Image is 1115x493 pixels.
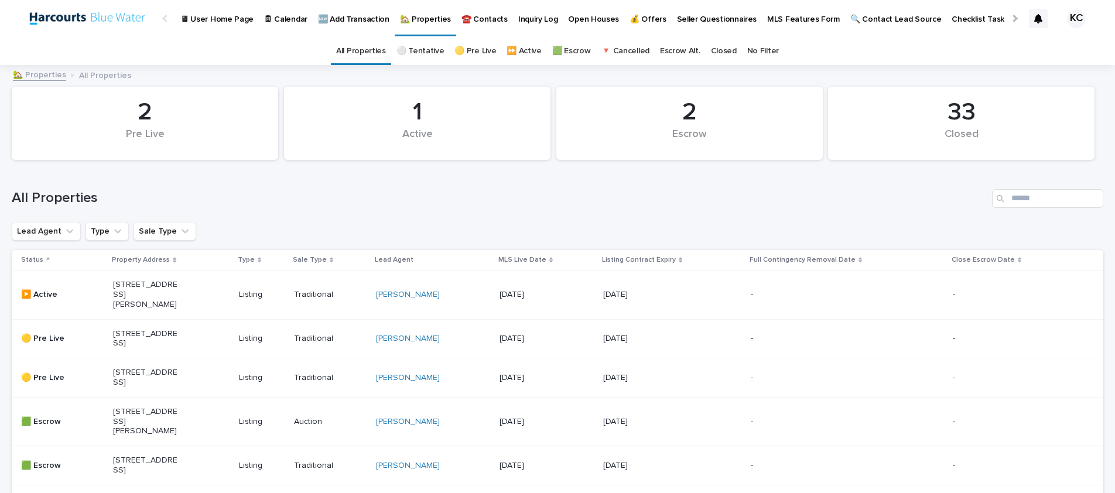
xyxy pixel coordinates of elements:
button: Lead Agent [12,222,81,241]
h1: All Properties [12,190,987,207]
p: Auction [294,417,359,427]
p: - [751,334,816,344]
p: 🟩 Escrow [21,461,86,471]
p: [DATE] [603,461,668,471]
tr: 🟩 Escrow[STREET_ADDRESS][PERSON_NAME]ListingAuction[PERSON_NAME] [DATE][DATE]-- [12,397,1103,446]
tr: 🟩 Escrow[STREET_ADDRESS]ListingTraditional[PERSON_NAME] [DATE][DATE]-- [12,446,1103,485]
p: 🟡 Pre Live [21,373,86,383]
div: Active [304,128,531,153]
p: Status [21,254,43,266]
p: [STREET_ADDRESS] [113,368,178,388]
p: Type [238,254,255,266]
tr: 🟡 Pre Live[STREET_ADDRESS]ListingTraditional[PERSON_NAME] [DATE][DATE]-- [12,358,1103,398]
p: Traditional [294,290,359,300]
div: 1 [304,98,531,127]
a: All Properties [336,37,386,65]
a: 🟡 Pre Live [454,37,496,65]
p: All Properties [79,68,131,81]
p: [DATE] [500,334,565,344]
p: [STREET_ADDRESS][PERSON_NAME] [113,280,178,309]
p: Listing Contract Expiry [602,254,676,266]
a: 🔻 Cancelled [601,37,649,65]
a: [PERSON_NAME] [376,461,440,471]
p: Listing [239,334,285,344]
a: Closed [711,37,737,65]
p: - [953,290,1018,300]
p: - [953,334,1018,344]
p: Listing [239,290,285,300]
tr: 🟡 Pre Live[STREET_ADDRESS]ListingTraditional[PERSON_NAME] [DATE][DATE]-- [12,319,1103,358]
a: 🟩 Escrow [552,37,591,65]
p: - [953,417,1018,427]
img: tNrfT9AQRbuT9UvJ4teX [23,7,151,30]
tr: ▶️ Active[STREET_ADDRESS][PERSON_NAME]ListingTraditional[PERSON_NAME] [DATE][DATE]-- [12,271,1103,319]
a: ⚪️ Tentative [396,37,444,65]
div: KC [1067,9,1086,28]
p: [DATE] [500,461,565,471]
p: Lead Agent [375,254,413,266]
p: Property Address [112,254,170,266]
p: - [953,373,1018,383]
div: 2 [576,98,803,127]
p: Full Contingency Removal Date [750,254,856,266]
button: Type [85,222,129,241]
a: [PERSON_NAME] [376,373,440,383]
p: ▶️ Active [21,290,86,300]
p: Listing [239,461,285,471]
div: 2 [32,98,258,127]
p: Traditional [294,334,359,344]
p: [DATE] [603,417,668,427]
p: [DATE] [603,290,668,300]
a: No Filter [747,37,779,65]
a: [PERSON_NAME] [376,290,440,300]
p: - [953,461,1018,471]
div: 33 [848,98,1075,127]
a: [PERSON_NAME] [376,417,440,427]
p: Close Escrow Date [952,254,1015,266]
p: [STREET_ADDRESS] [113,456,178,475]
p: [DATE] [603,334,668,344]
p: [DATE] [500,373,565,383]
p: [DATE] [500,417,565,427]
p: - [751,290,816,300]
p: 🟡 Pre Live [21,334,86,344]
a: Escrow Alt. [660,37,700,65]
a: 🏡 Properties [13,67,66,81]
p: 🟩 Escrow [21,417,86,427]
a: [PERSON_NAME] [376,334,440,344]
button: Sale Type [134,222,196,241]
div: Escrow [576,128,803,153]
p: Traditional [294,461,359,471]
p: MLS Live Date [498,254,546,266]
p: - [751,373,816,383]
p: [DATE] [500,290,565,300]
p: [STREET_ADDRESS] [113,329,178,349]
p: - [751,417,816,427]
div: Pre Live [32,128,258,153]
p: [STREET_ADDRESS][PERSON_NAME] [113,407,178,436]
p: [DATE] [603,373,668,383]
p: Traditional [294,373,359,383]
div: Closed [848,128,1075,153]
p: - [751,461,816,471]
input: Search [992,189,1103,208]
p: Listing [239,417,285,427]
p: Listing [239,373,285,383]
p: Sale Type [293,254,327,266]
a: ⏩ Active [507,37,542,65]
